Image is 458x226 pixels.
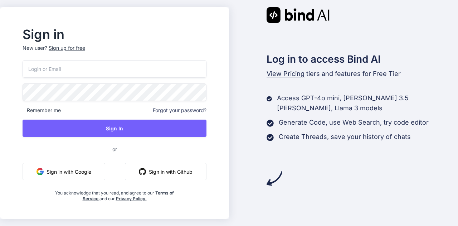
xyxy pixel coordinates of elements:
p: Generate Code, use Web Search, try code editor [279,117,429,128]
button: Sign in with Google [23,163,105,180]
p: Access GPT-4o mini, [PERSON_NAME] 3.5 [PERSON_NAME], Llama 3 models [277,93,458,113]
a: Terms of Service [83,190,174,201]
img: Bind AI logo [267,7,330,23]
input: Login or Email [23,60,206,78]
p: New user? [23,44,206,60]
div: You acknowledge that you read, and agree to our and our [53,186,176,202]
button: Sign in with Github [125,163,206,180]
p: tiers and features for Free Tier [267,69,458,79]
span: or [84,140,146,158]
p: Create Threads, save your history of chats [279,132,411,142]
h2: Sign in [23,29,206,40]
img: github [139,168,146,175]
button: Sign In [23,120,206,137]
img: google [36,168,44,175]
div: Sign up for free [49,44,85,52]
span: Forgot your password? [153,107,206,114]
span: View Pricing [267,70,304,77]
img: arrow [267,170,282,186]
h2: Log in to access Bind AI [267,52,458,67]
a: Privacy Policy. [116,196,147,201]
span: Remember me [23,107,61,114]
